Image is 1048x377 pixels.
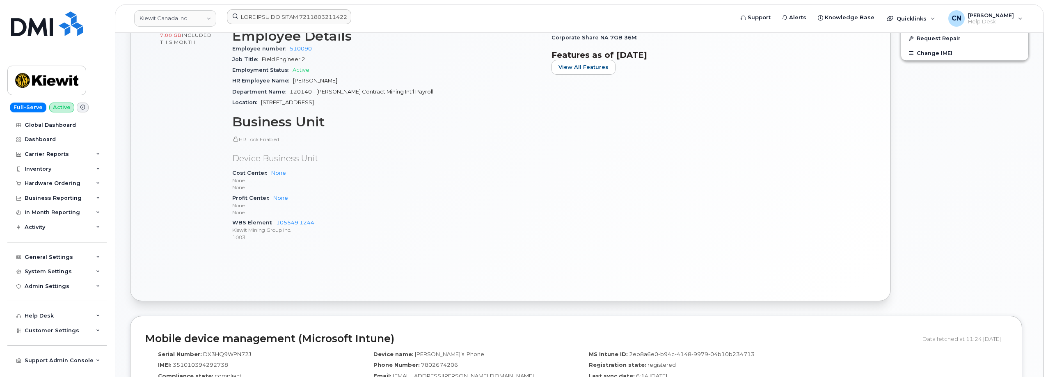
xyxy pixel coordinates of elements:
[232,153,542,165] p: Device Business Unit
[290,89,433,95] span: 120140 - [PERSON_NAME] Contract Mining Int'l Payroll
[232,67,293,73] span: Employment Status
[293,78,337,84] span: [PERSON_NAME]
[134,10,216,27] a: Kiewit Canada Inc
[145,333,916,345] h2: Mobile device management (Microsoft Intune)
[232,136,542,143] p: HR Lock Enabled
[232,234,542,241] p: 1003
[922,331,1007,347] div: Data fetched at 11:24 [DATE]
[789,14,806,22] span: Alerts
[232,114,542,129] h3: Business Unit
[901,31,1028,46] button: Request Repair
[901,46,1028,60] button: Change IMEI
[160,32,182,38] span: 7.00 GB
[232,195,273,201] span: Profit Center
[1012,341,1042,371] iframe: Messenger Launcher
[158,350,202,358] label: Serial Number:
[232,202,542,209] p: None
[421,361,458,368] span: 7802674206
[276,219,314,226] a: 105549.1244
[232,99,261,105] span: Location
[968,18,1014,25] span: Help Desk
[232,170,271,176] span: Cost Center
[952,14,961,23] span: CN
[551,60,616,75] button: View All Features
[232,89,290,95] span: Department Name
[373,350,414,358] label: Device name:
[648,361,676,368] span: registered
[203,351,251,357] span: DX3HQ9WPN72J
[158,361,172,369] label: IMEI:
[881,10,941,27] div: Quicklinks
[232,56,262,62] span: Job Title
[968,12,1014,18] span: [PERSON_NAME]
[551,34,641,41] span: Corporate Share NA 7GB 36M
[271,170,286,176] a: None
[735,9,776,26] a: Support
[173,361,228,368] span: 351010394292738
[589,350,628,358] label: MS Intune ID:
[558,63,609,71] span: View All Features
[373,361,420,369] label: Phone Number:
[273,195,288,201] a: None
[232,219,276,226] span: WBS Element
[232,29,542,43] h3: Employee Details
[227,9,351,24] input: Find something...
[232,177,542,184] p: None
[551,50,861,60] h3: Features as of [DATE]
[748,14,771,22] span: Support
[232,209,542,216] p: None
[232,46,290,52] span: Employee number
[293,67,309,73] span: Active
[290,46,312,52] a: 510090
[232,184,542,191] p: None
[589,361,646,369] label: Registration state:
[897,15,927,22] span: Quicklinks
[812,9,880,26] a: Knowledge Base
[262,56,305,62] span: Field Engineer 2
[232,78,293,84] span: HR Employee Name
[825,14,874,22] span: Knowledge Base
[776,9,812,26] a: Alerts
[629,351,755,357] span: 2eb8a6e0-b94c-4148-9979-04b10b234713
[943,10,1028,27] div: Connor Nguyen
[415,351,484,357] span: [PERSON_NAME]’s iPhone
[232,226,542,233] p: Kiewit Mining Group Inc.
[261,99,314,105] span: [STREET_ADDRESS]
